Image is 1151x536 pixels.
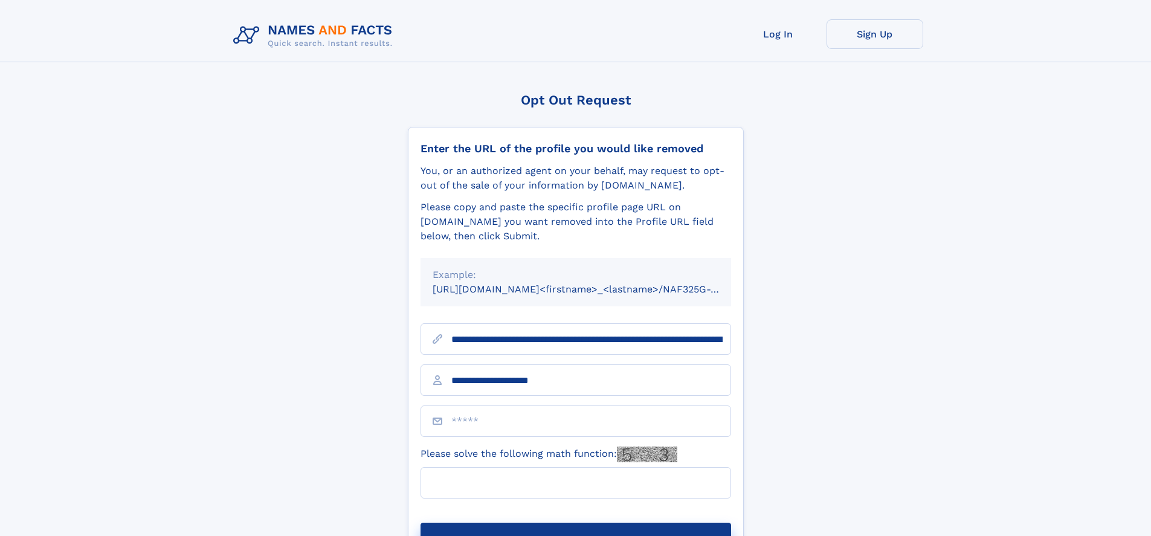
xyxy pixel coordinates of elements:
[408,92,744,108] div: Opt Out Request
[228,19,402,52] img: Logo Names and Facts
[421,164,731,193] div: You, or an authorized agent on your behalf, may request to opt-out of the sale of your informatio...
[433,283,754,295] small: [URL][DOMAIN_NAME]<firstname>_<lastname>/NAF325G-xxxxxxxx
[421,200,731,244] div: Please copy and paste the specific profile page URL on [DOMAIN_NAME] you want removed into the Pr...
[421,142,731,155] div: Enter the URL of the profile you would like removed
[421,447,677,462] label: Please solve the following math function:
[433,268,719,282] div: Example:
[827,19,923,49] a: Sign Up
[730,19,827,49] a: Log In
